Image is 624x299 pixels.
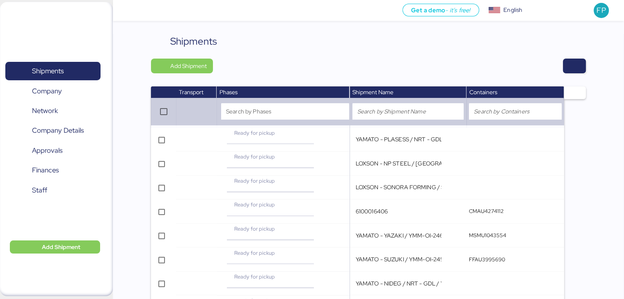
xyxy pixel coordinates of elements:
[234,201,275,208] span: Ready for pickup
[32,85,62,97] span: Company
[352,88,393,96] span: Shipment Name
[32,65,64,77] span: Shipments
[234,249,275,256] span: Ready for pickup
[32,184,47,196] span: Staff
[234,153,275,160] span: Ready for pickup
[170,34,217,49] div: Shipments
[469,88,497,96] span: Containers
[118,4,132,18] button: Menu
[179,88,203,96] span: Transport
[357,106,459,116] input: Search by Shipment Name
[32,145,62,156] span: Approvals
[219,88,238,96] span: Phases
[5,161,101,180] a: Finances
[469,208,504,215] q-button: CMAU4274112
[474,106,556,116] input: Search by Containers
[5,121,101,140] a: Company Details
[32,105,58,117] span: Network
[170,61,206,71] span: Add Shipment
[234,177,275,184] span: Ready for pickup
[234,129,275,136] span: Ready for pickup
[234,225,275,232] span: Ready for pickup
[234,273,275,280] span: Ready for pickup
[5,141,101,160] a: Approvals
[503,6,522,14] div: English
[5,102,101,120] a: Network
[10,240,100,254] button: Add Shipment
[151,59,213,73] button: Add Shipment
[5,82,101,100] a: Company
[42,242,80,252] span: Add Shipment
[5,181,101,200] a: Staff
[5,62,101,81] a: Shipments
[32,125,84,136] span: Company Details
[597,5,606,16] span: FP
[32,164,59,176] span: Finances
[469,232,506,239] q-button: MSMU1043554
[469,256,505,263] q-button: FFAU3995690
